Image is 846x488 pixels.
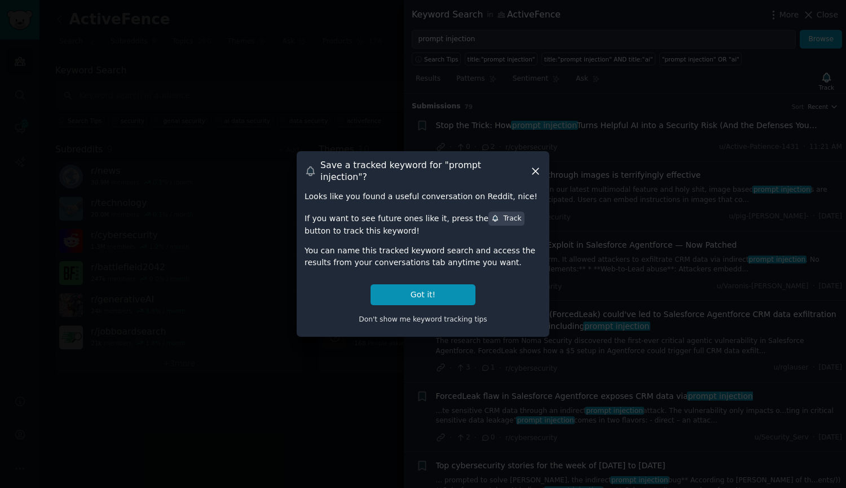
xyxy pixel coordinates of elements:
[491,214,521,224] div: Track
[305,245,541,269] div: You can name this tracked keyword search and access the results from your conversations tab anyti...
[305,210,541,236] div: If you want to see future ones like it, press the button to track this keyword!
[305,191,541,203] div: Looks like you found a useful conversation on Reddit, nice!
[359,315,487,323] span: Don't show me keyword tracking tips
[371,284,475,305] button: Got it!
[320,159,530,183] h3: Save a tracked keyword for " prompt injection "?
